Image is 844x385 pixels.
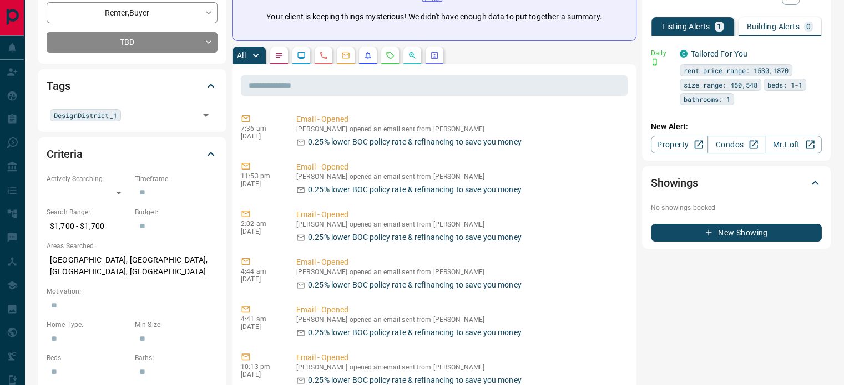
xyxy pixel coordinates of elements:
[241,125,280,132] p: 7:36 am
[308,136,522,148] p: 0.25% lower BOC policy rate & refinancing to save you money
[237,52,246,59] p: All
[308,232,522,243] p: 0.25% lower BOC policy rate & refinancing to save you money
[684,94,730,105] span: bathrooms: 1
[296,363,623,371] p: [PERSON_NAME] opened an email sent from [PERSON_NAME]
[806,23,811,30] p: 0
[747,23,800,30] p: Building Alerts
[296,125,623,133] p: [PERSON_NAME] opened an email sent from [PERSON_NAME]
[308,327,522,338] p: 0.25% lower BOC policy rate & refinancing to save you money
[241,180,280,188] p: [DATE]
[296,256,623,268] p: Email - Opened
[651,224,822,242] button: New Showing
[47,73,218,99] div: Tags
[241,228,280,235] p: [DATE]
[47,145,83,163] h2: Criteria
[651,136,708,153] a: Property
[47,286,218,296] p: Motivation:
[47,32,218,53] div: TBD
[47,141,218,167] div: Criteria
[765,136,822,153] a: Mr.Loft
[717,23,721,30] p: 1
[651,48,673,58] p: Daily
[47,217,129,235] p: $1,700 - $1,700
[241,363,280,371] p: 10:13 pm
[241,275,280,283] p: [DATE]
[47,320,129,330] p: Home Type:
[47,241,218,251] p: Areas Searched:
[198,107,214,123] button: Open
[241,371,280,378] p: [DATE]
[241,220,280,228] p: 2:02 am
[296,352,623,363] p: Email - Opened
[707,136,765,153] a: Condos
[386,51,395,60] svg: Requests
[363,51,372,60] svg: Listing Alerts
[47,174,129,184] p: Actively Searching:
[767,79,802,90] span: beds: 1-1
[135,207,218,217] p: Budget:
[47,2,218,23] div: Renter , Buyer
[47,77,70,95] h2: Tags
[296,114,623,125] p: Email - Opened
[308,184,522,196] p: 0.25% lower BOC policy rate & refinancing to save you money
[651,174,698,192] h2: Showings
[319,51,328,60] svg: Calls
[47,251,218,281] p: [GEOGRAPHIC_DATA], [GEOGRAPHIC_DATA], [GEOGRAPHIC_DATA], [GEOGRAPHIC_DATA]
[308,279,522,291] p: 0.25% lower BOC policy rate & refinancing to save you money
[296,316,623,324] p: [PERSON_NAME] opened an email sent from [PERSON_NAME]
[680,50,688,58] div: condos.ca
[47,353,129,363] p: Beds:
[296,304,623,316] p: Email - Opened
[651,203,822,213] p: No showings booked
[651,170,822,196] div: Showings
[296,220,623,228] p: [PERSON_NAME] opened an email sent from [PERSON_NAME]
[135,353,218,363] p: Baths:
[651,58,659,66] svg: Push Notification Only
[241,323,280,331] p: [DATE]
[47,207,129,217] p: Search Range:
[430,51,439,60] svg: Agent Actions
[275,51,284,60] svg: Notes
[684,79,757,90] span: size range: 450,548
[241,268,280,275] p: 4:44 am
[266,11,602,23] p: Your client is keeping things mysterious! We didn't have enough data to put together a summary.
[297,51,306,60] svg: Lead Browsing Activity
[296,161,623,173] p: Email - Opened
[684,65,789,76] span: rent price range: 1530,1870
[241,132,280,140] p: [DATE]
[691,49,747,58] a: Tailored For You
[296,209,623,220] p: Email - Opened
[296,268,623,276] p: [PERSON_NAME] opened an email sent from [PERSON_NAME]
[135,174,218,184] p: Timeframe:
[341,51,350,60] svg: Emails
[241,315,280,323] p: 4:41 am
[135,320,218,330] p: Min Size:
[296,173,623,181] p: [PERSON_NAME] opened an email sent from [PERSON_NAME]
[651,121,822,132] p: New Alert:
[54,110,117,121] span: DesignDistrict_1
[408,51,417,60] svg: Opportunities
[662,23,710,30] p: Listing Alerts
[241,172,280,180] p: 11:53 pm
